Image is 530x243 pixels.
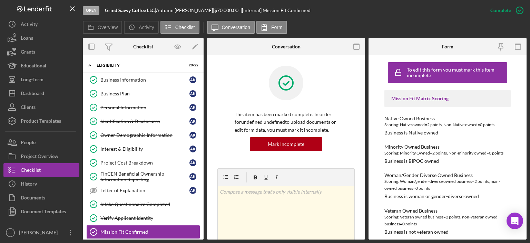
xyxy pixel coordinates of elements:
a: Verify Applicant Identity [86,211,200,225]
div: Complete [490,3,511,17]
button: Activity [124,21,158,34]
div: [PERSON_NAME] [17,226,62,241]
div: Business is Native owned [384,130,438,135]
div: Business Information [100,77,189,83]
button: History [3,177,79,191]
div: Business is woman or gender-diverse owned [384,194,479,199]
div: Product Templates [21,114,61,130]
div: Scoring: Native owned=2 points, Non-Native owned=0 points [384,121,511,128]
button: People [3,135,79,149]
a: Business InformationAK [86,73,200,87]
div: Intake Questionnaire Completed [100,202,200,207]
div: Educational [21,59,46,74]
button: Checklist [160,21,199,34]
div: Business Plan [100,91,189,96]
div: Checklist [21,163,41,179]
label: Conversation [222,25,251,30]
div: Form [442,44,453,49]
div: A K [189,173,196,180]
div: Scoring: Woman/gender-diverse owned business=2 points, man-owned business=0 points [384,178,511,192]
a: Mission Fit Confirmed [86,225,200,239]
a: Identification & DisclosuresAK [86,114,200,128]
div: Business is BIPOC owned [384,158,439,164]
div: Loans [21,31,33,47]
div: Letter of Explanation [100,188,189,193]
button: Form [256,21,287,34]
div: A K [189,159,196,166]
div: Minority Owned Business [384,144,511,150]
div: Open Intercom Messenger [507,213,523,229]
div: FinCEN Beneficial Ownership Information Reporting [100,171,189,182]
div: | [105,8,156,13]
div: A K [189,132,196,139]
div: Activity [21,17,38,33]
div: $70,000.00 [214,8,241,13]
a: Document Templates [3,205,79,218]
div: To edit this form you must mark this item incomplete [407,67,506,78]
button: Conversation [207,21,255,34]
a: Interest & EligibilityAK [86,142,200,156]
a: FinCEN Beneficial Ownership Information ReportingAK [86,170,200,184]
button: Clients [3,100,79,114]
text: AL [8,231,12,235]
div: Mark Incomplete [268,137,304,151]
div: A K [189,90,196,97]
div: Mission Fit Confirmed [100,229,200,235]
button: Activity [3,17,79,31]
b: Grind Savvy Coffee LLC [105,7,155,13]
button: Overview [83,21,122,34]
div: A K [189,118,196,125]
div: People [21,135,36,151]
div: History [21,177,37,193]
div: A K [189,187,196,194]
div: Mission Fit Matrix Scoring [391,96,504,101]
div: Autumn [PERSON_NAME] | [156,8,214,13]
button: Project Overview [3,149,79,163]
div: Project Cost Breakdown [100,160,189,166]
div: Clients [21,100,36,116]
div: Woman/Gender Diverse Owned Business [384,172,511,178]
div: Open [83,6,99,15]
div: Scoring: Minority Owned=2 points, Non-minority owned=0 points [384,150,511,157]
a: Owner Demographic InformationAK [86,128,200,142]
button: Educational [3,59,79,73]
a: Intake Questionnaire Completed [86,197,200,211]
div: A K [189,104,196,111]
div: Business is not veteran owned [384,229,449,235]
button: Mark Incomplete [250,137,322,151]
div: Scoring: Veteran owned business=2 points, non-veteran owned business=0 points [384,214,511,227]
label: Checklist [175,25,195,30]
label: Overview [98,25,118,30]
div: Document Templates [21,205,66,220]
div: A K [189,76,196,83]
a: Product Templates [3,114,79,128]
button: Loans [3,31,79,45]
button: Checklist [3,163,79,177]
div: Verify Applicant Identity [100,215,200,221]
a: Business PlanAK [86,87,200,101]
p: This item has been marked complete. In order for undefined undefined to upload documents or edit ... [235,111,337,134]
button: AL[PERSON_NAME] [3,226,79,240]
div: Native Owned Business [384,116,511,121]
div: Conversation [272,44,301,49]
button: Dashboard [3,86,79,100]
div: Interest & Eligibility [100,146,189,152]
div: Documents [21,191,45,206]
div: Dashboard [21,86,44,102]
button: Documents [3,191,79,205]
div: Identification & Disclosures [100,119,189,124]
label: Activity [139,25,154,30]
div: Owner Demographic Information [100,132,189,138]
button: Long-Term [3,73,79,86]
div: Grants [21,45,35,60]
